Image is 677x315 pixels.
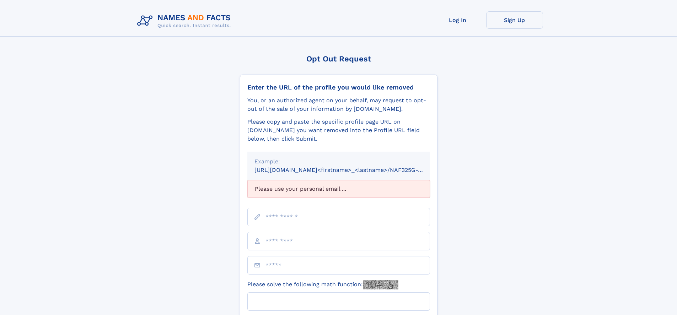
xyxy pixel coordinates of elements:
div: Example: [254,157,423,166]
div: Please use your personal email ... [247,180,430,198]
a: Log In [429,11,486,29]
a: Sign Up [486,11,543,29]
div: You, or an authorized agent on your behalf, may request to opt-out of the sale of your informatio... [247,96,430,113]
label: Please solve the following math function: [247,280,398,289]
div: Opt Out Request [240,54,437,63]
div: Enter the URL of the profile you would like removed [247,83,430,91]
small: [URL][DOMAIN_NAME]<firstname>_<lastname>/NAF325G-xxxxxxxx [254,167,444,173]
img: Logo Names and Facts [134,11,237,31]
div: Please copy and paste the specific profile page URL on [DOMAIN_NAME] you want removed into the Pr... [247,118,430,143]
